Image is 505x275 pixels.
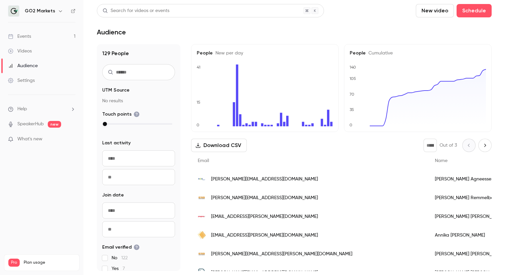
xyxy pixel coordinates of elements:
[211,213,318,220] span: [EMAIL_ADDRESS][PERSON_NAME][DOMAIN_NAME]
[213,51,243,55] span: New per day
[440,142,457,149] p: Out of 3
[198,231,206,239] img: energienetze-bayern.de
[48,121,61,128] span: new
[198,250,206,258] img: esb.de
[103,122,107,126] div: max
[211,176,318,183] span: [PERSON_NAME][EMAIL_ADDRESS][DOMAIN_NAME]
[102,221,175,237] input: To
[102,87,130,94] span: UTM Source
[17,121,44,128] a: SpeakerHub
[24,260,75,265] span: Plan usage
[102,150,175,166] input: From
[8,48,32,54] div: Videos
[196,123,199,127] text: 0
[102,244,140,251] span: Email verified
[103,7,169,14] div: Search for videos or events
[102,169,175,185] input: To
[8,106,75,113] li: help-dropdown-opener
[112,265,125,272] span: Yes
[102,202,175,219] input: From
[102,98,175,104] p: No results
[211,194,318,201] span: [PERSON_NAME][EMAIL_ADDRESS][DOMAIN_NAME]
[8,259,20,267] span: Pro
[197,65,200,70] text: 41
[17,106,27,113] span: Help
[17,136,42,143] span: What's new
[198,175,206,183] img: biogastec.com
[8,6,19,16] img: GO2 Markets
[97,28,126,36] h1: Audience
[102,49,175,57] h1: 129 People
[8,77,35,84] div: Settings
[350,50,486,56] h5: People
[102,111,140,118] span: Touch points
[349,123,352,127] text: 0
[350,107,354,112] text: 35
[211,251,352,258] span: [PERSON_NAME][EMAIL_ADDRESS][PERSON_NAME][DOMAIN_NAME]
[112,255,128,261] span: No
[198,158,209,163] span: Email
[25,8,55,14] h6: GO2 Markets
[8,33,31,40] div: Events
[457,4,492,17] button: Schedule
[121,256,128,260] span: 122
[196,100,200,105] text: 15
[191,139,247,152] button: Download CSV
[349,65,356,70] text: 140
[435,158,448,163] span: Name
[67,136,75,142] iframe: Noticeable Trigger
[349,76,356,81] text: 105
[102,140,131,146] span: Last activity
[123,266,125,271] span: 7
[416,4,454,17] button: New video
[366,51,393,55] span: Cumulative
[197,50,333,56] h5: People
[198,194,206,202] img: esb.de
[198,213,206,221] img: prognos.com
[102,192,124,198] span: Join date
[8,62,38,69] div: Audience
[478,139,492,152] button: Next page
[211,232,318,239] span: [EMAIL_ADDRESS][PERSON_NAME][DOMAIN_NAME]
[349,92,354,97] text: 70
